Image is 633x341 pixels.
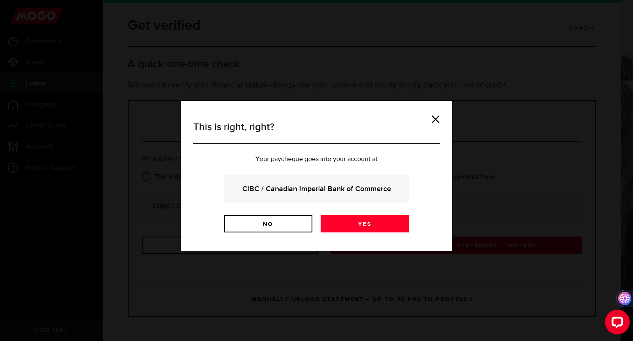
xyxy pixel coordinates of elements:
a: Yes [321,215,409,232]
strong: CIBC / Canadian Imperial Bank of Commerce [235,183,398,194]
iframe: LiveChat chat widget [598,306,633,341]
h3: This is right, right? [193,120,440,144]
a: No [224,215,312,232]
p: Your paycheque goes into your account at [193,156,440,163]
